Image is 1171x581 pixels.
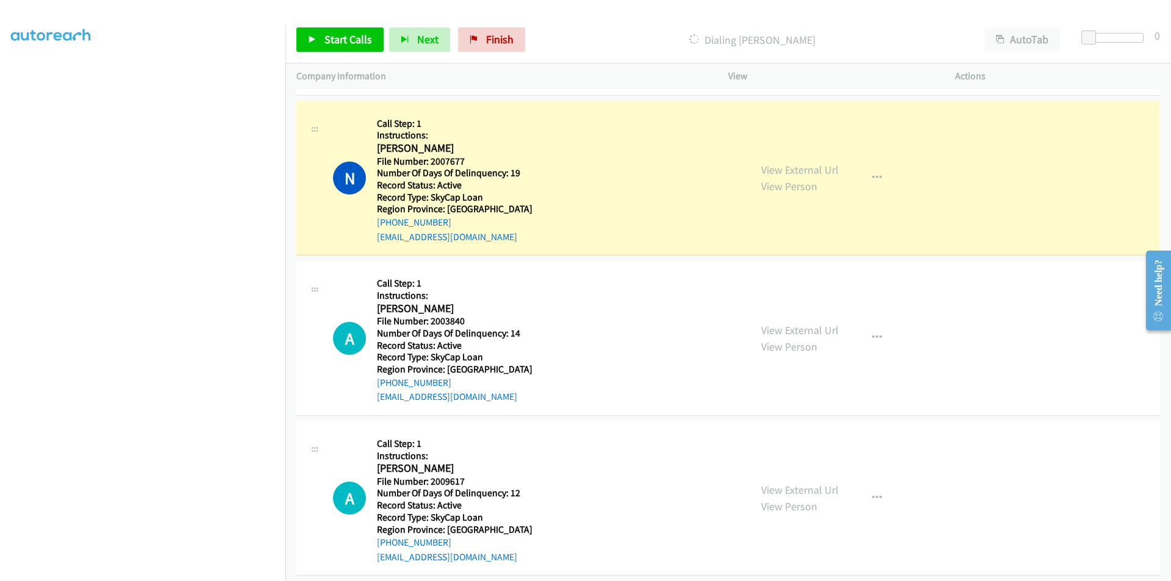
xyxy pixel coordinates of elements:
span: Start Calls [324,32,372,46]
h5: File Number: 2009617 [377,476,532,488]
a: [PHONE_NUMBER] [377,536,451,548]
div: The call is yet to be attempted [333,482,366,515]
h1: N [333,162,366,194]
h5: Record Type: SkyCap Loan [377,351,532,363]
h5: Call Step: 1 [377,277,532,290]
h1: A [333,482,366,515]
a: [PHONE_NUMBER] [377,216,451,228]
h2: [PERSON_NAME] [377,302,532,316]
h5: Instructions: [377,129,532,141]
a: [PHONE_NUMBER] [377,377,451,388]
a: [EMAIL_ADDRESS][DOMAIN_NAME] [377,231,517,243]
h5: Region Province: [GEOGRAPHIC_DATA] [377,203,532,215]
h5: Number Of Days Of Delinquency: 19 [377,167,532,179]
iframe: Resource Center [1136,242,1171,339]
h5: Record Status: Active [377,499,532,511]
a: Start Calls [296,27,384,52]
a: Finish [458,27,525,52]
h5: Record Status: Active [377,340,532,352]
a: View Person [761,340,817,354]
h5: Instructions: [377,450,532,462]
span: Finish [486,32,514,46]
h5: Record Type: SkyCap Loan [377,511,532,524]
h5: Instructions: [377,290,532,302]
button: AutoTab [984,27,1060,52]
h5: Region Province: [GEOGRAPHIC_DATA] [377,363,532,376]
h5: Number Of Days Of Delinquency: 12 [377,487,532,499]
p: Company Information [296,69,706,84]
a: View Person [761,179,817,193]
div: The call is yet to be attempted [333,322,366,355]
h5: Number Of Days Of Delinquency: 14 [377,327,532,340]
h5: File Number: 2003840 [377,315,532,327]
a: View External Url [761,323,839,337]
a: [EMAIL_ADDRESS][DOMAIN_NAME] [377,551,517,563]
h2: [PERSON_NAME] [377,141,532,155]
h5: File Number: 2007677 [377,155,532,168]
h5: Record Type: SkyCap Loan [377,191,532,204]
p: Actions [955,69,1160,84]
a: [EMAIL_ADDRESS][DOMAIN_NAME] [377,391,517,402]
span: Next [417,32,439,46]
h5: Call Step: 1 [377,118,532,130]
a: View External Url [761,483,839,497]
p: Dialing [PERSON_NAME] [542,32,962,48]
a: View Person [761,499,817,513]
h5: Call Step: 1 [377,438,532,450]
h2: [PERSON_NAME] [377,462,532,476]
p: View [728,69,933,84]
div: 0 [1155,27,1160,44]
h5: Region Province: [GEOGRAPHIC_DATA] [377,524,532,536]
h1: A [333,322,366,355]
div: Delay between calls (in seconds) [1087,33,1144,43]
a: View External Url [761,163,839,177]
button: Next [389,27,450,52]
h5: Record Status: Active [377,179,532,191]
